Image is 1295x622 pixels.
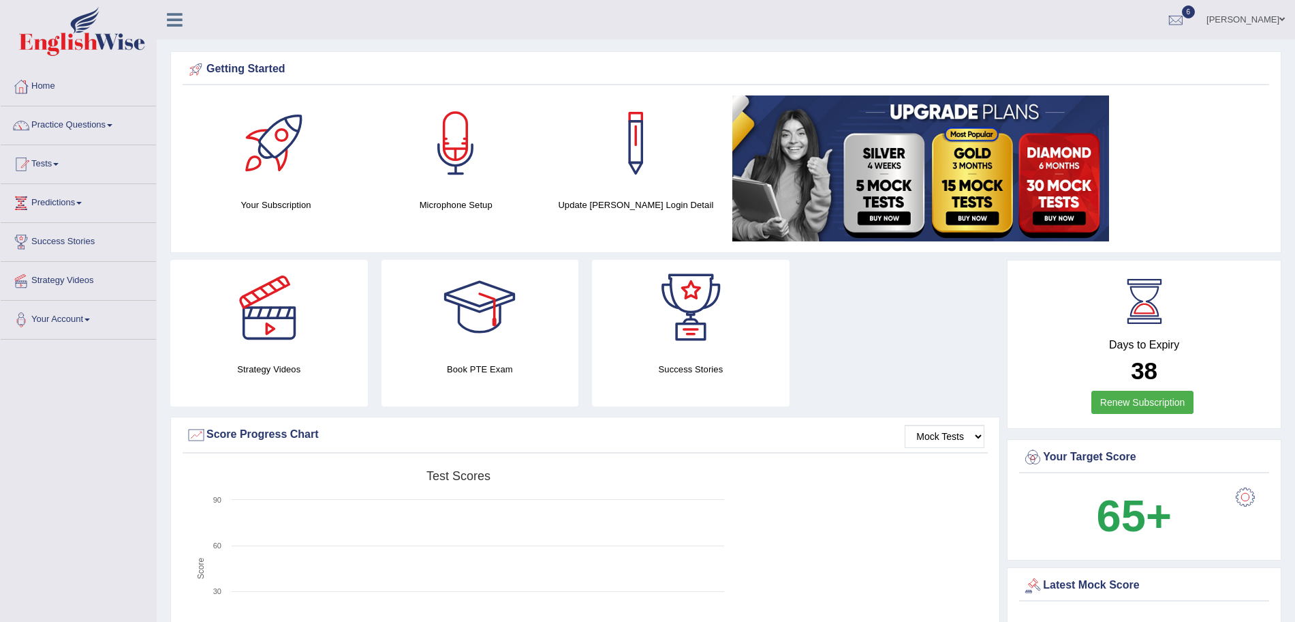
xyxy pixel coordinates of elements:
[196,557,206,579] tspan: Score
[170,362,368,376] h4: Strategy Videos
[1,145,156,179] a: Tests
[213,542,221,550] text: 60
[1,184,156,218] a: Predictions
[1023,339,1266,351] h4: Days to Expiry
[193,198,359,212] h4: Your Subscription
[1023,447,1266,468] div: Your Target Score
[213,496,221,504] text: 90
[1182,5,1196,18] span: 6
[1,301,156,335] a: Your Account
[1,223,156,257] a: Success Stories
[552,198,719,212] h4: Update [PERSON_NAME] Login Detail
[1,106,156,140] a: Practice Questions
[1091,391,1194,414] a: Renew Subscription
[213,587,221,595] text: 30
[592,362,790,376] h4: Success Stories
[381,362,579,376] h4: Book PTE Exam
[1131,357,1157,384] b: 38
[1,68,156,102] a: Home
[186,425,984,445] div: Score Progress Chart
[732,95,1109,241] img: small5.jpg
[1097,491,1172,541] b: 65+
[1,262,156,296] a: Strategy Videos
[373,198,539,212] h4: Microphone Setup
[186,59,1266,80] div: Getting Started
[1023,576,1266,596] div: Latest Mock Score
[426,469,490,483] tspan: Test scores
